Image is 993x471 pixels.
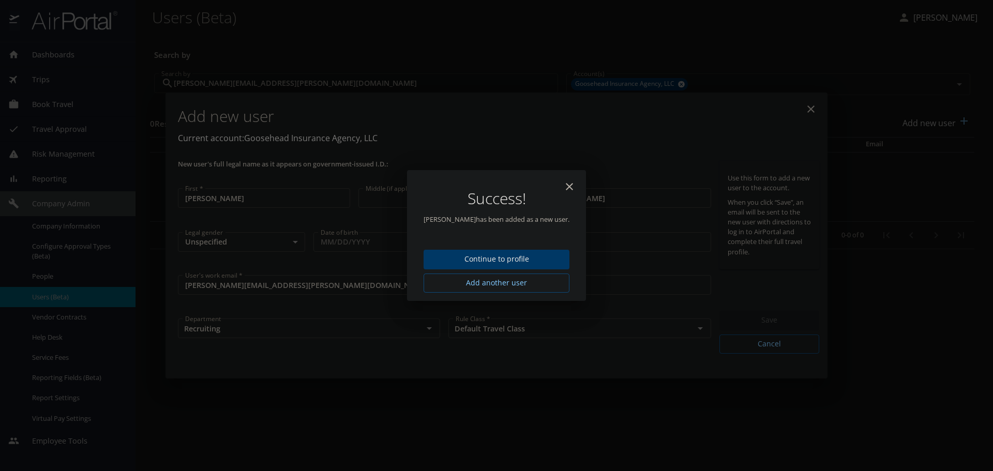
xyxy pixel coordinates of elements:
h1: Success! [424,191,569,206]
p: [PERSON_NAME] has been added as a new user. [424,215,569,224]
span: Continue to profile [432,253,561,266]
button: Continue to profile [424,250,569,270]
button: close [557,174,582,199]
span: Add another user [432,277,561,290]
button: Add another user [424,274,569,293]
